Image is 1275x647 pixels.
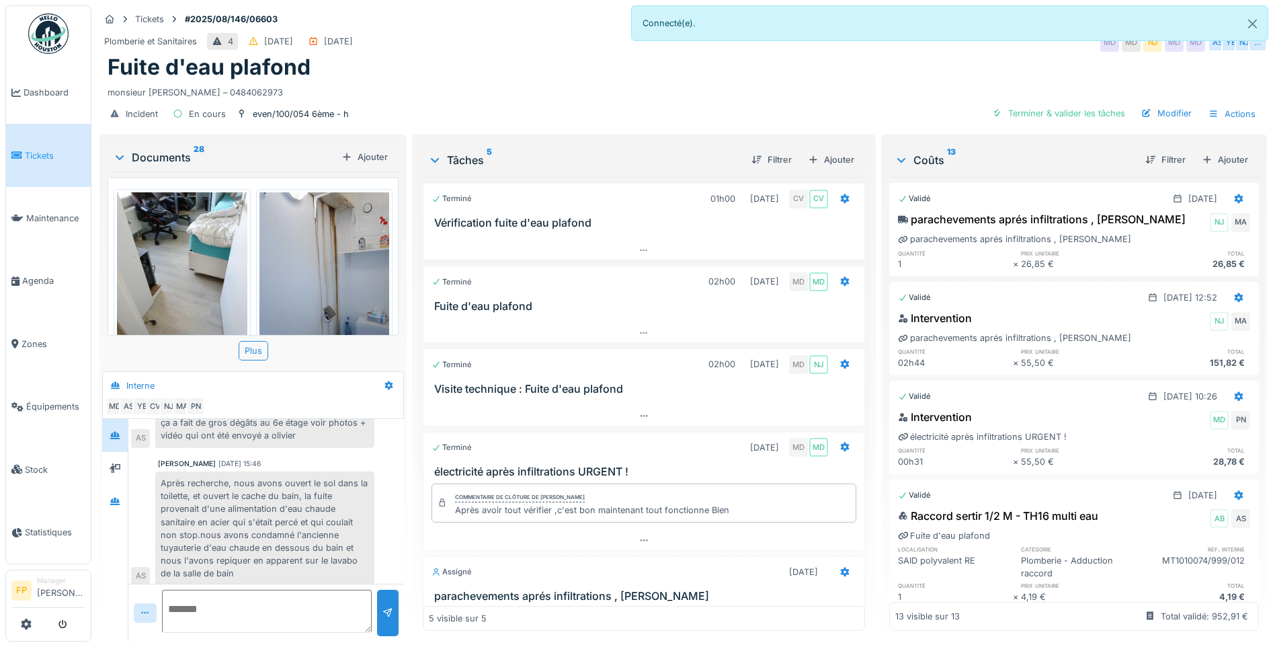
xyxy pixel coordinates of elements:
[809,190,828,208] div: CV
[789,438,808,457] div: MD
[987,104,1130,122] div: Terminer & valider les tâches
[6,313,91,375] a: Zones
[135,13,164,26] div: Tickets
[1021,581,1135,590] h6: prix unitaire
[898,490,931,501] div: Validé
[1210,213,1229,232] div: NJ
[455,504,729,517] div: Après avoir tout vérifier ,c'est bon maintenant tout fonctionne Bien
[131,429,150,448] div: AS
[146,397,165,416] div: CV
[434,217,859,229] h3: Vérification fuite d'eau plafond
[898,332,1131,344] div: parachevements aprés infiltrations , [PERSON_NAME]
[898,193,931,204] div: Validé
[898,508,1098,524] div: Raccord sertir 1/2 M - TH16 multi eau
[1021,249,1135,258] h6: prix unitaire
[1013,258,1022,270] div: ×
[11,580,32,601] li: FP
[179,13,283,26] strong: #2025/08/146/06603
[431,193,472,204] div: Terminé
[750,192,779,205] div: [DATE]
[106,397,124,416] div: MD
[1136,554,1250,580] div: MT1010074/999/012
[6,438,91,500] a: Stock
[898,356,1012,369] div: 02h44
[25,149,85,162] span: Tickets
[24,86,85,99] span: Dashboard
[228,35,233,48] div: 4
[6,501,91,564] a: Statistiques
[1196,151,1253,169] div: Ajouter
[37,576,85,605] li: [PERSON_NAME]
[1013,455,1022,468] div: ×
[104,35,197,48] div: Plomberie et Sanitaires
[1021,347,1135,356] h6: prix unitaire
[22,338,85,350] span: Zones
[132,397,151,416] div: YE
[898,211,1186,227] div: parachevements aprés infiltrations , [PERSON_NAME]
[108,81,1259,99] div: monsieur [PERSON_NAME] – 0484062973
[708,275,735,288] div: 02h00
[898,347,1012,356] h6: quantité
[155,398,374,448] div: Il y avait une grosse fuite provenant du 7e étage, ça a fait de gros dégâts au 6e étage voir phot...
[898,591,1012,603] div: 1
[159,397,178,416] div: NJ
[708,358,735,371] div: 02h00
[173,397,192,416] div: MA
[1231,312,1250,331] div: MA
[898,233,1131,245] div: parachevements aprés infiltrations , [PERSON_NAME]
[11,576,85,608] a: FP Manager[PERSON_NAME]
[1136,455,1250,468] div: 28,78 €
[789,566,818,578] div: [DATE]
[1136,356,1250,369] div: 151,82 €
[1021,545,1135,554] h6: catégorie
[37,576,85,586] div: Manager
[434,383,859,395] h3: Visite technique : Fuite d'eau plafond
[431,442,472,453] div: Terminé
[1021,356,1135,369] div: 55,50 €
[487,152,492,168] sup: 5
[126,108,158,120] div: Incident
[1188,489,1217,502] div: [DATE]
[1122,33,1141,52] div: MD
[1140,151,1191,169] div: Filtrer
[1136,446,1250,455] h6: total
[898,292,931,303] div: Validé
[158,459,216,469] div: [PERSON_NAME]
[710,192,735,205] div: 01h00
[189,108,226,120] div: En cours
[898,409,972,425] div: Intervention
[117,192,247,366] img: jbf4bzptotz90eyhovrz054zxho9
[1021,258,1135,270] div: 26,85 €
[1021,554,1135,580] div: Plomberie - Adduction raccord
[1210,312,1229,331] div: NJ
[131,567,150,586] div: AS
[1231,411,1250,430] div: PN
[898,391,931,402] div: Validé
[898,529,990,542] div: Fuite d'eau plafond
[947,152,956,168] sup: 13
[631,5,1269,41] div: Connecté(e).
[126,379,155,392] div: Interne
[25,463,85,476] span: Stock
[746,151,797,169] div: Filtrer
[253,108,349,120] div: even/100/054 6ème - h
[1163,390,1217,403] div: [DATE] 10:26
[1235,33,1253,52] div: NJ
[6,250,91,312] a: Agenda
[898,455,1012,468] div: 00h31
[895,152,1135,168] div: Coûts
[1136,258,1250,270] div: 26,85 €
[1136,581,1250,590] h6: total
[1013,591,1022,603] div: ×
[28,13,69,54] img: Badge_color-CXgf-gQk.svg
[186,397,205,416] div: PN
[1163,291,1217,304] div: [DATE] 12:52
[750,441,779,454] div: [DATE]
[1143,33,1162,52] div: NJ
[428,152,741,168] div: Tâches
[898,310,972,326] div: Intervention
[898,430,1067,443] div: électricité après infiltrations URGENT !
[1021,455,1135,468] div: 55,50 €
[431,276,472,288] div: Terminé
[434,603,859,642] div: Commencer les travaux de préparations de murs et plafonds dans la sdb wc et hall de passage. Déta...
